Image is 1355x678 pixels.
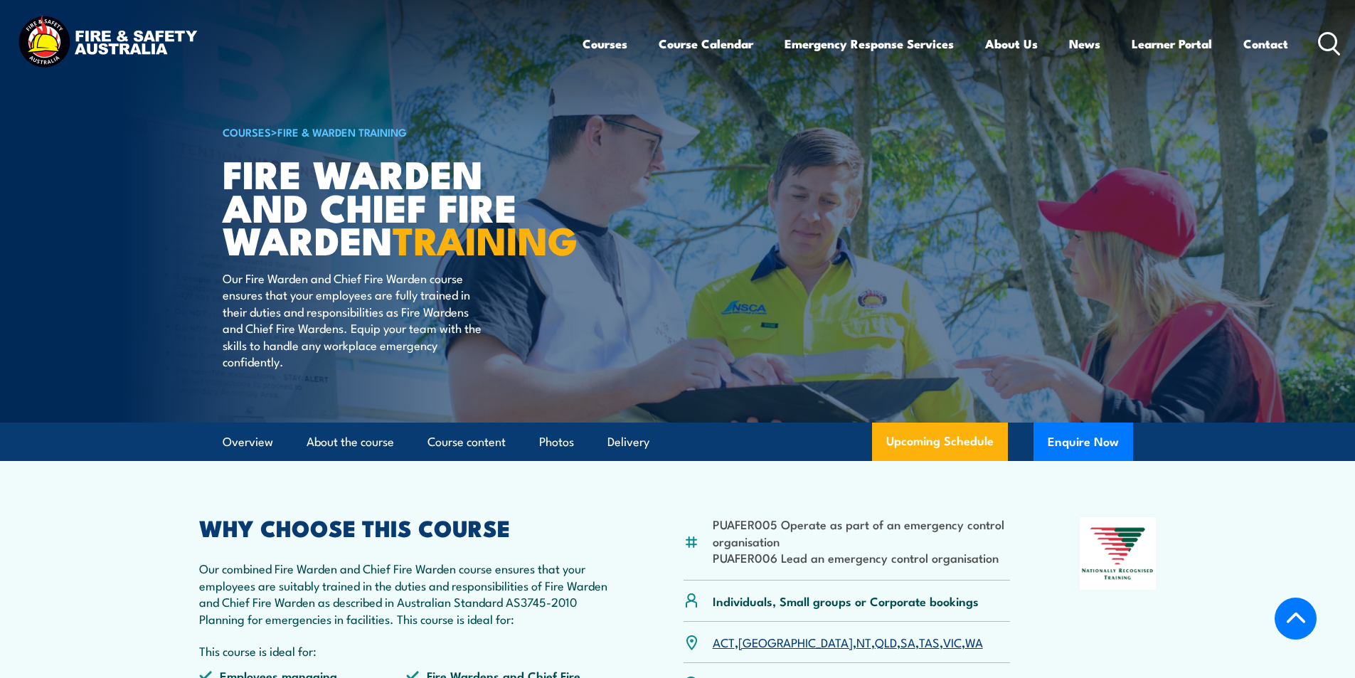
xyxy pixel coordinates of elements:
[393,209,578,268] strong: TRAINING
[875,633,897,650] a: QLD
[713,633,735,650] a: ACT
[856,633,871,650] a: NT
[223,157,574,256] h1: Fire Warden and Chief Fire Warden
[583,25,627,63] a: Courses
[223,123,574,140] h6: >
[1080,517,1157,590] img: Nationally Recognised Training logo.
[427,423,506,461] a: Course content
[713,634,983,650] p: , , , , , , ,
[713,549,1011,566] li: PUAFER006 Lead an emergency control organisation
[607,423,649,461] a: Delivery
[199,642,615,659] p: This course is ideal for:
[785,25,954,63] a: Emergency Response Services
[223,423,273,461] a: Overview
[1069,25,1100,63] a: News
[1243,25,1288,63] a: Contact
[713,593,979,609] p: Individuals, Small groups or Corporate bookings
[943,633,962,650] a: VIC
[965,633,983,650] a: WA
[985,25,1038,63] a: About Us
[1132,25,1212,63] a: Learner Portal
[738,633,853,650] a: [GEOGRAPHIC_DATA]
[659,25,753,63] a: Course Calendar
[1033,423,1133,461] button: Enquire Now
[223,124,271,139] a: COURSES
[872,423,1008,461] a: Upcoming Schedule
[900,633,915,650] a: SA
[223,270,482,369] p: Our Fire Warden and Chief Fire Warden course ensures that your employees are fully trained in the...
[277,124,407,139] a: Fire & Warden Training
[199,517,615,537] h2: WHY CHOOSE THIS COURSE
[539,423,574,461] a: Photos
[199,560,615,627] p: Our combined Fire Warden and Chief Fire Warden course ensures that your employees are suitably tr...
[713,516,1011,549] li: PUAFER005 Operate as part of an emergency control organisation
[919,633,940,650] a: TAS
[307,423,394,461] a: About the course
